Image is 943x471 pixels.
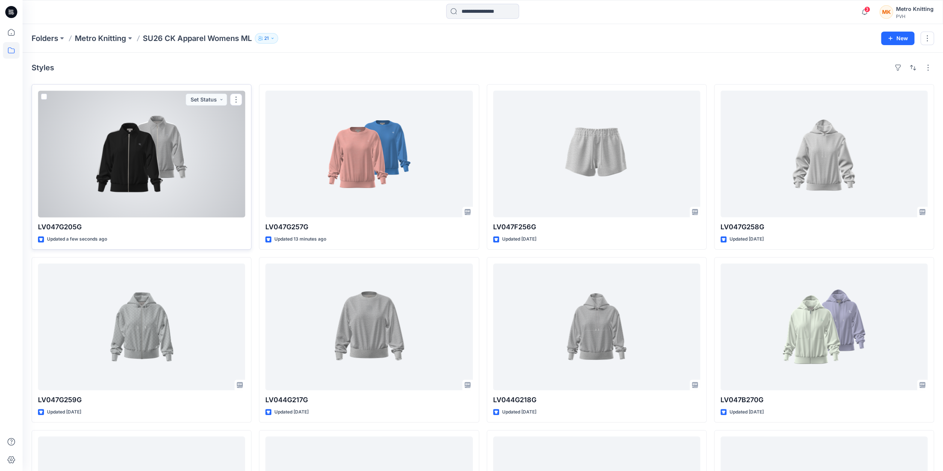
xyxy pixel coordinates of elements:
[265,222,472,232] p: LV047G257G
[502,408,536,416] p: Updated [DATE]
[720,264,928,390] a: LV047B270G
[730,408,764,416] p: Updated [DATE]
[47,408,81,416] p: Updated [DATE]
[730,235,764,243] p: Updated [DATE]
[896,5,934,14] div: Metro Knitting
[265,91,472,217] a: LV047G257G
[32,33,58,44] a: Folders
[493,91,700,217] a: LV047F256G
[502,235,536,243] p: Updated [DATE]
[38,91,245,217] a: LV047G205G
[720,222,928,232] p: LV047G258G
[32,63,54,72] h4: Styles
[255,33,278,44] button: 21
[264,34,269,42] p: 21
[720,395,928,405] p: LV047B270G
[274,235,326,243] p: Updated 13 minutes ago
[881,32,914,45] button: New
[75,33,126,44] a: Metro Knitting
[493,395,700,405] p: LV044G218G
[493,264,700,390] a: LV044G218G
[274,408,309,416] p: Updated [DATE]
[864,6,870,12] span: 3
[265,264,472,390] a: LV044G217G
[896,14,934,19] div: PVH
[47,235,107,243] p: Updated a few seconds ago
[493,222,700,232] p: LV047F256G
[265,395,472,405] p: LV044G217G
[143,33,252,44] p: SU26 CK Apparel Womens ML
[38,264,245,390] a: LV047G259G
[720,91,928,217] a: LV047G258G
[879,5,893,19] div: MK
[38,395,245,405] p: LV047G259G
[38,222,245,232] p: LV047G205G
